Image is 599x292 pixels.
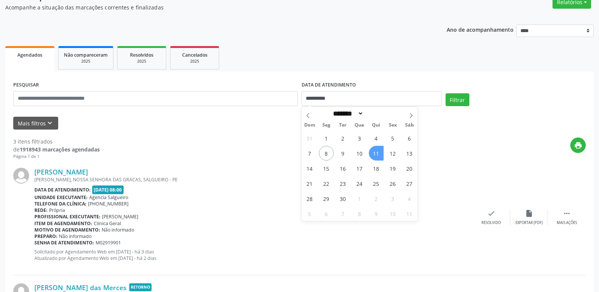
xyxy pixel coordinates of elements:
[369,131,384,145] span: Setembro 4, 2025
[182,52,207,58] span: Cancelados
[46,119,54,127] i: keyboard_arrow_down
[302,206,317,221] span: Outubro 5, 2025
[302,146,317,161] span: Setembro 7, 2025
[336,131,350,145] span: Setembro 2, 2025
[129,283,152,291] span: Retorno
[563,209,571,218] i: 
[34,187,91,193] b: Data de atendimento:
[20,146,100,153] strong: 1918943 marcações agendadas
[336,146,350,161] span: Setembro 9, 2025
[123,59,161,64] div: 2025
[369,146,384,161] span: Setembro 11, 2025
[318,123,334,128] span: Seg
[64,52,108,58] span: Não compareceram
[94,220,121,227] span: Clinica Geral
[364,110,388,117] input: Year
[369,191,384,206] span: Outubro 2, 2025
[319,176,334,191] span: Setembro 22, 2025
[570,138,586,153] button: print
[402,206,417,221] span: Outubro 11, 2025
[352,206,367,221] span: Outubro 8, 2025
[13,153,100,160] div: Página 1 de 1
[481,220,501,226] div: Resolvido
[13,79,39,91] label: PESQUISAR
[402,161,417,176] span: Setembro 20, 2025
[176,59,214,64] div: 2025
[352,176,367,191] span: Setembro 24, 2025
[302,123,318,128] span: Dom
[352,161,367,176] span: Setembro 17, 2025
[385,146,400,161] span: Setembro 12, 2025
[34,201,87,207] b: Telefone da clínica:
[336,206,350,221] span: Outubro 7, 2025
[13,145,100,153] div: de
[130,52,153,58] span: Resolvidos
[49,207,65,213] span: Própria
[88,201,128,207] span: [PHONE_NUMBER]
[402,176,417,191] span: Setembro 27, 2025
[92,185,124,194] span: [DATE] 08:00
[487,209,495,218] i: check
[102,227,134,233] span: Não informado
[401,123,418,128] span: Sáb
[402,146,417,161] span: Setembro 13, 2025
[319,191,334,206] span: Setembro 29, 2025
[385,131,400,145] span: Setembro 5, 2025
[13,138,100,145] div: 3 itens filtrados
[385,176,400,191] span: Setembro 26, 2025
[369,206,384,221] span: Outubro 9, 2025
[336,191,350,206] span: Setembro 30, 2025
[96,239,121,246] span: M02919901
[34,194,88,201] b: Unidade executante:
[59,233,91,239] span: Não informado
[557,220,577,226] div: Mais ações
[319,161,334,176] span: Setembro 15, 2025
[331,110,364,117] select: Month
[34,249,472,261] p: Solicitado por Agendamento Web em [DATE] - há 3 dias Atualizado por Agendamento Web em [DATE] - h...
[302,176,317,191] span: Setembro 21, 2025
[34,213,101,220] b: Profissional executante:
[13,168,29,184] img: img
[402,131,417,145] span: Setembro 6, 2025
[369,161,384,176] span: Setembro 18, 2025
[302,131,317,145] span: Agosto 31, 2025
[64,59,108,64] div: 2025
[34,239,94,246] b: Senha de atendimento:
[336,161,350,176] span: Setembro 16, 2025
[334,123,351,128] span: Ter
[385,206,400,221] span: Outubro 10, 2025
[302,161,317,176] span: Setembro 14, 2025
[34,227,100,233] b: Motivo de agendamento:
[102,213,138,220] span: [PERSON_NAME]
[34,233,57,239] b: Preparo:
[351,123,368,128] span: Qua
[17,52,42,58] span: Agendados
[384,123,401,128] span: Sex
[302,191,317,206] span: Setembro 28, 2025
[402,191,417,206] span: Outubro 4, 2025
[319,206,334,221] span: Outubro 6, 2025
[447,25,514,34] p: Ano de acompanhamento
[34,283,127,292] a: [PERSON_NAME] das Merces
[34,220,92,227] b: Item de agendamento:
[385,191,400,206] span: Outubro 3, 2025
[5,3,417,11] p: Acompanhe a situação das marcações correntes e finalizadas
[34,207,48,213] b: Rede:
[574,141,582,150] i: print
[525,209,533,218] i: insert_drive_file
[319,131,334,145] span: Setembro 1, 2025
[89,194,128,201] span: Agencia Salgueiro
[352,191,367,206] span: Outubro 1, 2025
[352,146,367,161] span: Setembro 10, 2025
[352,131,367,145] span: Setembro 3, 2025
[368,123,384,128] span: Qui
[369,176,384,191] span: Setembro 25, 2025
[13,117,58,130] button: Mais filtroskeyboard_arrow_down
[385,161,400,176] span: Setembro 19, 2025
[319,146,334,161] span: Setembro 8, 2025
[302,79,356,91] label: DATA DE ATENDIMENTO
[34,176,472,183] div: [PERSON_NAME], NOSSA SENHORA DAS GRACAS, SALGUEIRO - PE
[34,168,88,176] a: [PERSON_NAME]
[515,220,543,226] div: Exportar (PDF)
[336,176,350,191] span: Setembro 23, 2025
